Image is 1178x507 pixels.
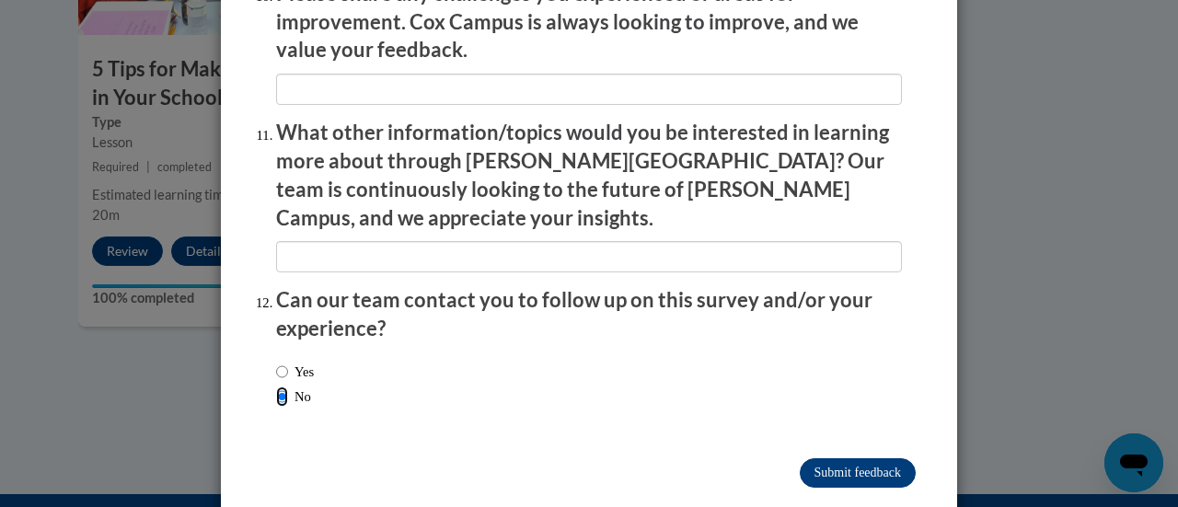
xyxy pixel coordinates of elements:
input: Submit feedback [800,458,916,488]
input: Yes [276,362,288,382]
label: Yes [276,362,314,382]
p: What other information/topics would you be interested in learning more about through [PERSON_NAME... [276,119,902,232]
label: No [276,386,311,407]
p: Can our team contact you to follow up on this survey and/or your experience? [276,286,902,343]
input: No [276,386,288,407]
